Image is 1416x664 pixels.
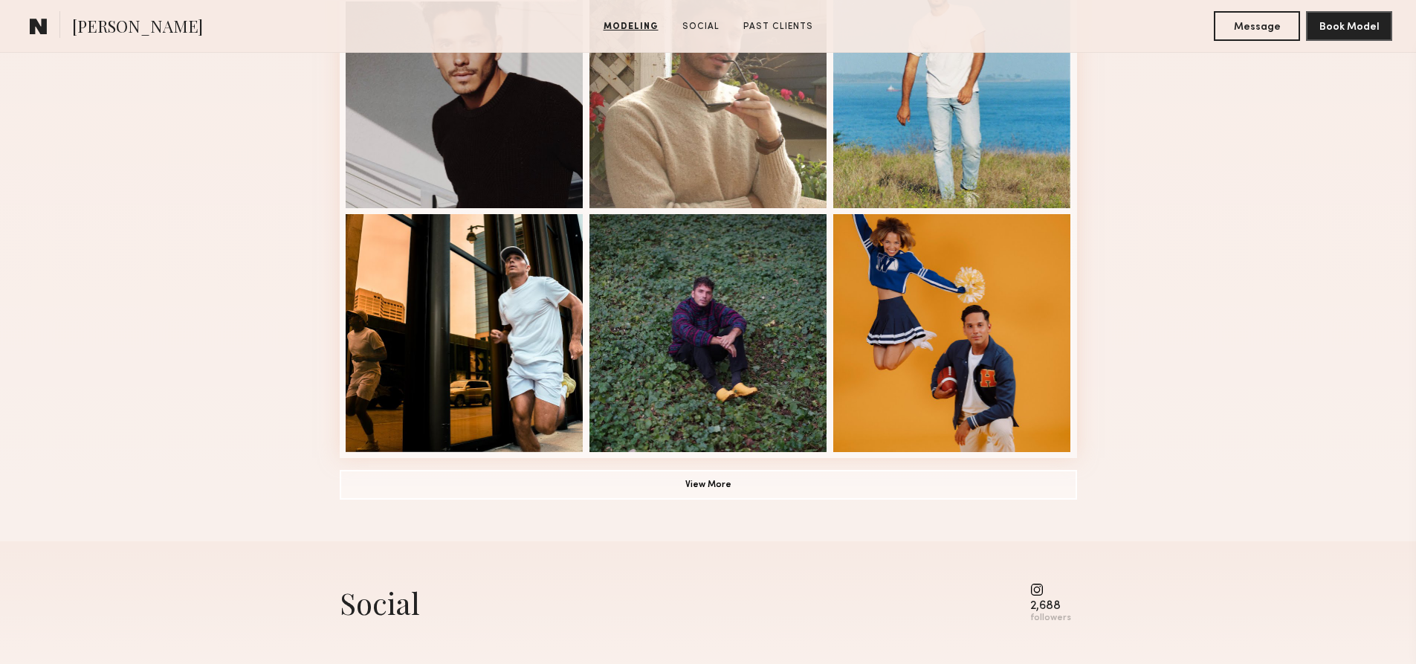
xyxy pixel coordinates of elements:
div: Social [340,583,420,622]
a: Social [676,20,725,33]
button: Message [1214,11,1300,41]
span: [PERSON_NAME] [72,15,203,41]
a: Book Model [1306,19,1392,32]
button: View More [340,470,1077,500]
div: 2,688 [1030,601,1071,612]
a: Past Clients [737,20,819,33]
button: Book Model [1306,11,1392,41]
div: followers [1030,613,1071,624]
a: Modeling [598,20,665,33]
